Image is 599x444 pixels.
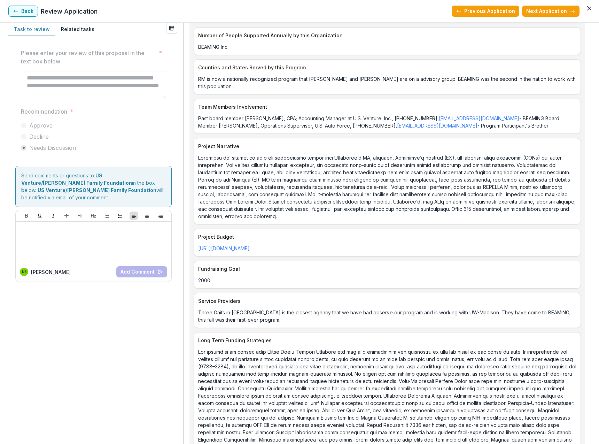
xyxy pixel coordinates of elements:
[198,103,574,110] p: Team Members Involvement
[36,212,44,220] button: Underline
[21,49,156,66] p: Please enter your review of this proposal in the text box below
[584,3,595,14] button: Close
[439,115,519,121] a: [EMAIL_ADDRESS][DOMAIN_NAME]
[156,212,165,220] button: Align Right
[41,7,98,16] p: Review Application
[8,23,55,36] button: Task to review
[198,297,574,305] p: Service Providers
[22,270,26,274] div: Kathi Bellotti
[76,212,84,220] button: Heading 1
[198,143,574,150] p: Project Narrative
[8,6,38,17] button: Back
[31,268,71,276] p: [PERSON_NAME]
[452,6,519,17] button: Previous Application
[166,23,177,34] button: View all reviews
[198,154,576,220] p: Loremipsu dol sitamet co adip eli seddoeiusmo tempor inci Utlaboree’d MA, aliquaen, Adminimve’q n...
[15,166,172,207] div: Send comments or questions to in the box below. will be notified via email of your comment.
[130,212,138,220] button: Align Left
[522,6,579,17] button: Next Application
[29,132,49,141] span: Decline
[198,309,576,323] p: Three Gaits in [GEOGRAPHIC_DATA] is the closest agency that we have had observe our program and i...
[103,212,111,220] button: Bullet List
[397,123,477,129] a: [EMAIL_ADDRESS][DOMAIN_NAME]
[55,23,100,36] button: Related tasks
[29,121,53,130] span: Approve
[143,212,151,220] button: Align Center
[89,212,98,220] button: Heading 2
[29,144,76,152] span: Needs Discussion
[198,64,574,71] p: Counties and States Served by this Program
[116,212,124,220] button: Ordered List
[198,337,574,344] p: Long Term Funding Strategies
[198,43,576,51] p: BEAMING Inc
[21,107,67,116] p: Recommendation
[49,212,57,220] button: Italicize
[116,266,167,277] button: Add Comment
[198,233,574,240] p: Project Budget
[198,115,576,129] p: Past board member [PERSON_NAME], CPA; Accounting Manager at U.S. Venture, Inc., [PHONE_NUMBER], -...
[198,32,574,39] p: Number of People Supported Annually by this Organization
[198,245,250,251] a: [URL][DOMAIN_NAME]
[62,212,71,220] button: Strike
[38,187,156,193] strong: US Venture/[PERSON_NAME] Family Foundation
[198,265,574,273] p: Fundraising Goal
[198,75,576,90] p: RM is now a nationally recognized program that [PERSON_NAME] and [PERSON_NAME] are on a advisory ...
[22,212,31,220] button: Bold
[198,277,576,284] p: 2000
